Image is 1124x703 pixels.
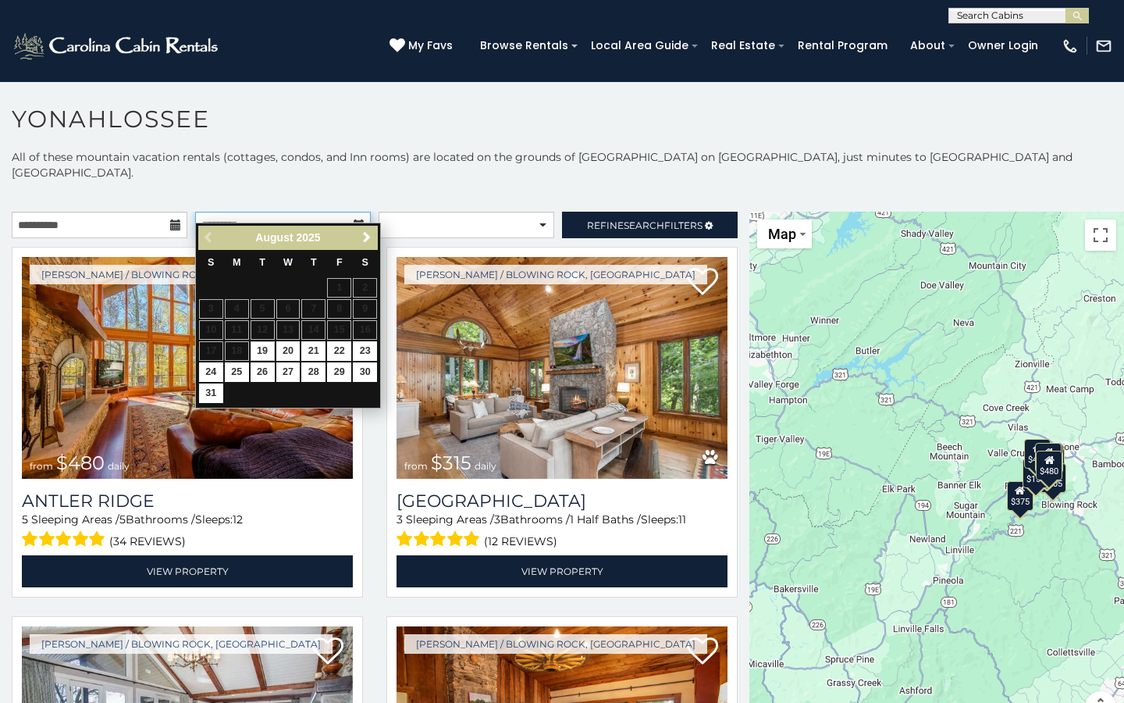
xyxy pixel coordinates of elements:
a: 27 [276,362,301,382]
h3: Chimney Island [397,491,727,512]
a: Owner Login [960,34,1046,58]
span: My Favs [408,37,453,54]
a: [PERSON_NAME] / Blowing Rock, [GEOGRAPHIC_DATA] [404,634,707,654]
span: 3 [397,512,403,526]
span: from [30,460,53,472]
img: mail-regular-white.png [1095,37,1112,55]
img: White-1-2.png [12,30,222,62]
div: Sleeping Areas / Bathrooms / Sleeps: [397,512,727,551]
span: Tuesday [259,257,265,268]
a: 22 [327,341,351,361]
span: 5 [119,512,126,526]
span: 5 [22,512,28,526]
a: Rental Program [790,34,895,58]
span: (12 reviews) [484,531,557,551]
a: View Property [397,555,727,587]
a: 26 [251,362,275,382]
a: Antler Ridge from $480 daily [22,257,353,479]
a: 19 [251,341,275,361]
span: Refine Filters [587,219,702,231]
div: Sleeping Areas / Bathrooms / Sleeps: [22,512,353,551]
a: Antler Ridge [22,491,353,512]
img: Antler Ridge [22,257,353,479]
span: Thursday [311,257,317,268]
span: 1 Half Baths / [570,512,641,526]
a: Local Area Guide [583,34,696,58]
a: View Property [22,555,353,587]
button: Toggle fullscreen view [1085,219,1116,251]
a: 31 [199,384,223,403]
span: 12 [233,512,243,526]
span: Map [768,226,796,242]
a: [GEOGRAPHIC_DATA] [397,491,727,512]
span: 3 [494,512,500,526]
a: 23 [353,341,377,361]
span: 2025 [296,231,320,244]
span: Search [624,219,664,231]
a: About [902,34,953,58]
span: daily [475,460,496,472]
a: [PERSON_NAME] / Blowing Rock, [GEOGRAPHIC_DATA] [404,265,707,284]
div: $375 [1007,481,1033,511]
span: $480 [56,451,105,474]
div: $480 [1036,451,1062,480]
span: (34 reviews) [109,531,186,551]
span: daily [108,460,130,472]
a: 21 [301,341,325,361]
span: 11 [678,512,686,526]
a: [PERSON_NAME] / Blowing Rock, [GEOGRAPHIC_DATA] [30,634,333,654]
span: Wednesday [283,257,293,268]
a: 25 [225,362,249,382]
a: Real Estate [703,34,783,58]
a: 24 [199,362,223,382]
span: Saturday [362,257,368,268]
a: [PERSON_NAME] / Blowing Rock, [GEOGRAPHIC_DATA] [30,265,333,284]
a: RefineSearchFilters [562,212,738,238]
span: $315 [431,451,471,474]
span: Friday [336,257,343,268]
a: 28 [301,362,325,382]
div: $155 [1023,459,1049,488]
a: Chimney Island from $315 daily [397,257,727,479]
div: $195 [1035,443,1062,473]
button: Change map style [757,219,812,248]
a: Next [357,228,376,248]
span: Monday [233,257,241,268]
a: 30 [353,362,377,382]
img: Chimney Island [397,257,727,479]
span: Next [361,231,373,244]
div: $400 [1024,439,1051,469]
a: My Favs [389,37,457,55]
a: 29 [327,362,351,382]
img: phone-regular-white.png [1062,37,1079,55]
span: August [255,231,293,244]
a: 20 [276,341,301,361]
a: Browse Rentals [472,34,576,58]
span: from [404,460,428,472]
span: Sunday [208,257,214,268]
